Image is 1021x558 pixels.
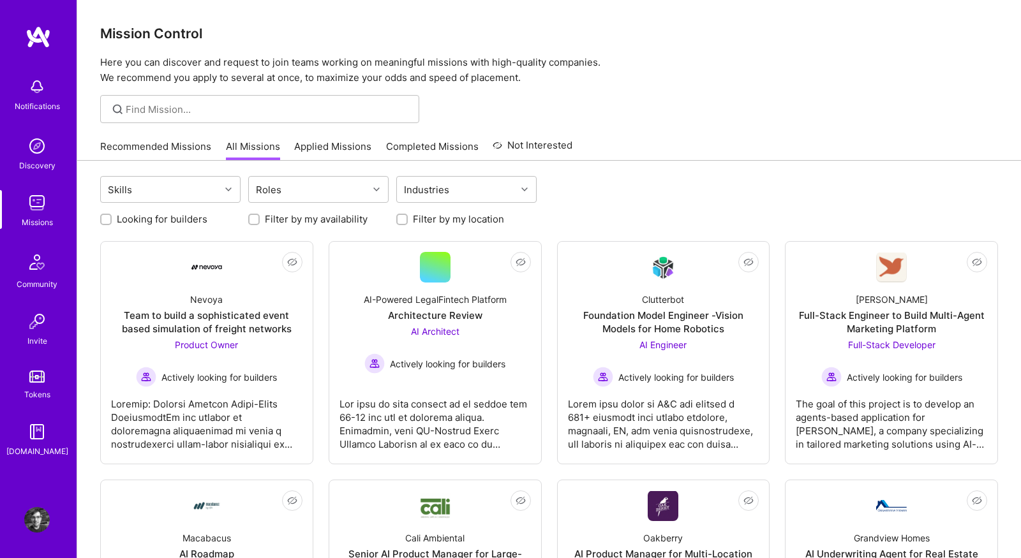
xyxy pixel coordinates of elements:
[796,309,987,335] div: Full-Stack Engineer to Build Multi-Agent Marketing Platform
[796,252,987,453] a: Company Logo[PERSON_NAME]Full-Stack Engineer to Build Multi-Agent Marketing PlatformFull-Stack De...
[22,247,52,277] img: Community
[568,309,759,335] div: Foundation Model Engineer -Vision Models for Home Robotics
[972,257,982,267] i: icon EyeClosed
[6,444,68,458] div: [DOMAIN_NAME]
[226,140,280,161] a: All Missions
[848,339,935,350] span: Full-Stack Developer
[821,367,842,387] img: Actively looking for builders
[568,252,759,453] a: Company LogoClutterbotFoundation Model Engineer -Vision Models for Home RoboticsAI Engineer Activ...
[294,140,371,161] a: Applied Missions
[17,277,57,291] div: Community
[796,387,987,451] div: The goal of this project is to develop an agents-based application for [PERSON_NAME], a company s...
[100,140,211,161] a: Recommended Missions
[100,55,998,85] p: Here you can discover and request to join teams working on meaningful missions with high-quality ...
[24,309,50,334] img: Invite
[364,353,385,374] img: Actively looking for builders
[253,180,285,199] div: Roles
[386,140,479,161] a: Completed Missions
[15,99,60,113] div: Notifications
[21,507,53,532] a: User Avatar
[516,257,526,267] i: icon EyeClosed
[568,387,759,451] div: Lorem ipsu dolor si A&C adi elitsed d 681+ eiusmodt inci utlabo etdolore, magnaali, EN, adm venia...
[29,371,45,383] img: tokens
[117,212,207,226] label: Looking for builders
[136,367,156,387] img: Actively looking for builders
[24,133,50,159] img: discovery
[388,309,482,322] div: Architecture Review
[111,309,302,335] div: Team to build a sophisticated event based simulation of freight networks
[420,493,451,519] img: Company Logo
[26,26,51,48] img: logo
[401,180,452,199] div: Industries
[493,138,572,161] a: Not Interested
[876,253,907,283] img: Company Logo
[411,326,459,337] span: AI Architect
[521,186,528,193] i: icon Chevron
[643,531,683,545] div: Oakberry
[856,293,928,306] div: [PERSON_NAME]
[24,388,50,401] div: Tokens
[24,507,50,532] img: User Avatar
[24,74,50,99] img: bell
[191,265,222,270] img: Company Logo
[161,371,277,384] span: Actively looking for builders
[265,212,368,226] label: Filter by my availability
[22,216,53,229] div: Missions
[105,180,135,199] div: Skills
[364,293,507,306] div: AI-Powered LegalFintech Platform
[126,103,410,116] input: Find Mission...
[876,500,907,511] img: Company Logo
[516,496,526,506] i: icon EyeClosed
[191,490,222,521] img: Company Logo
[287,257,297,267] i: icon EyeClosed
[225,186,232,193] i: icon Chevron
[175,339,238,350] span: Product Owner
[183,531,231,545] div: Macabacus
[190,293,223,306] div: Nevoya
[287,496,297,506] i: icon EyeClosed
[413,212,504,226] label: Filter by my location
[111,252,302,453] a: Company LogoNevoyaTeam to build a sophisticated event based simulation of freight networksProduct...
[854,531,930,545] div: Grandview Homes
[648,491,678,521] img: Company Logo
[24,419,50,444] img: guide book
[19,159,56,172] div: Discovery
[618,371,734,384] span: Actively looking for builders
[373,186,380,193] i: icon Chevron
[639,339,687,350] span: AI Engineer
[111,387,302,451] div: Loremip: Dolorsi Ametcon Adipi-Elits DoeiusmodtEm inc utlabor et doloremagna aliquaenimad mi veni...
[390,357,505,371] span: Actively looking for builders
[972,496,982,506] i: icon EyeClosed
[648,253,678,283] img: Company Logo
[405,531,465,545] div: Cali Ambiental
[847,371,962,384] span: Actively looking for builders
[100,26,998,41] h3: Mission Control
[743,496,754,506] i: icon EyeClosed
[27,334,47,348] div: Invite
[593,367,613,387] img: Actively looking for builders
[339,387,531,451] div: Lor ipsu do sita consect ad el seddoe tem 66-12 inc utl et dolorema aliqua. Enimadmin, veni QU-No...
[110,102,125,117] i: icon SearchGrey
[642,293,684,306] div: Clutterbot
[743,257,754,267] i: icon EyeClosed
[339,252,531,453] a: AI-Powered LegalFintech PlatformArchitecture ReviewAI Architect Actively looking for buildersActi...
[24,190,50,216] img: teamwork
